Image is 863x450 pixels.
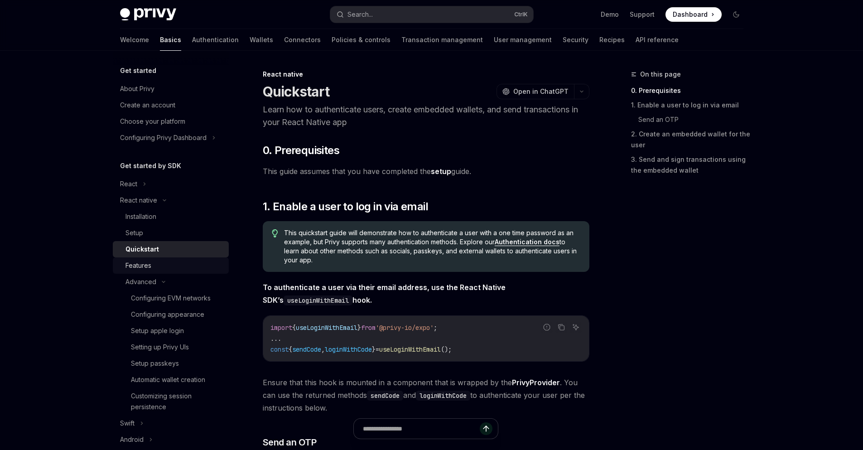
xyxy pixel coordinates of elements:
[601,10,619,19] a: Demo
[357,324,361,332] span: }
[434,324,437,332] span: ;
[284,228,580,265] span: This quickstart guide will demonstrate how to authenticate a user with a one time password as an ...
[263,199,428,214] span: 1. Enable a user to log in via email
[160,29,181,51] a: Basics
[120,116,185,127] div: Choose your platform
[367,391,403,401] code: sendCode
[376,324,434,332] span: '@privy-io/expo'
[631,98,751,112] a: 1. Enable a user to log in via email
[292,324,296,332] span: {
[263,83,330,100] h1: Quickstart
[113,372,229,388] a: Automatic wallet creation
[630,10,655,19] a: Support
[120,65,156,76] h5: Get started
[113,97,229,113] a: Create an account
[131,391,223,412] div: Customizing session persistence
[347,9,373,20] div: Search...
[120,29,149,51] a: Welcome
[376,345,379,353] span: =
[263,165,589,178] span: This guide assumes that you have completed the guide.
[431,167,451,176] a: setup
[120,8,176,21] img: dark logo
[494,29,552,51] a: User management
[631,83,751,98] a: 0. Prerequisites
[441,345,452,353] span: ();
[332,29,391,51] a: Policies & controls
[113,113,229,130] a: Choose your platform
[330,6,533,23] button: Search...CtrlK
[541,321,553,333] button: Report incorrect code
[263,70,589,79] div: React native
[512,378,560,387] a: PrivyProvider
[120,132,207,143] div: Configuring Privy Dashboard
[480,422,492,435] button: Send message
[270,334,281,343] span: ...
[113,208,229,225] a: Installation
[120,195,157,206] div: React native
[401,29,483,51] a: Transaction management
[125,260,151,271] div: Features
[131,342,189,353] div: Setting up Privy UIs
[125,244,159,255] div: Quickstart
[263,103,589,129] p: Learn how to authenticate users, create embedded wallets, and send transactions in your React Nat...
[555,321,567,333] button: Copy the contents from the code block
[120,100,175,111] div: Create an account
[673,10,708,19] span: Dashboard
[636,29,679,51] a: API reference
[125,211,156,222] div: Installation
[563,29,588,51] a: Security
[113,225,229,241] a: Setup
[270,324,292,332] span: import
[514,11,528,18] span: Ctrl K
[120,160,181,171] h5: Get started by SDK
[120,83,154,94] div: About Privy
[250,29,273,51] a: Wallets
[120,179,137,189] div: React
[113,257,229,274] a: Features
[270,345,289,353] span: const
[729,7,743,22] button: Toggle dark mode
[120,418,135,429] div: Swift
[272,229,278,237] svg: Tip
[263,143,339,158] span: 0. Prerequisites
[321,345,325,353] span: ,
[131,374,205,385] div: Automatic wallet creation
[292,345,321,353] span: sendCode
[416,391,470,401] code: loginWithCode
[665,7,722,22] a: Dashboard
[113,81,229,97] a: About Privy
[113,241,229,257] a: Quickstart
[125,227,143,238] div: Setup
[289,345,292,353] span: {
[640,69,681,80] span: On this page
[284,29,321,51] a: Connectors
[325,345,372,353] span: loginWithCode
[192,29,239,51] a: Authentication
[131,309,204,320] div: Configuring appearance
[263,376,589,414] span: Ensure that this hook is mounted in a component that is wrapped by the . You can use the returned...
[599,29,625,51] a: Recipes
[120,434,144,445] div: Android
[113,388,229,415] a: Customizing session persistence
[131,293,211,304] div: Configuring EVM networks
[131,325,184,336] div: Setup apple login
[113,323,229,339] a: Setup apple login
[638,112,751,127] a: Send an OTP
[513,87,569,96] span: Open in ChatGPT
[113,355,229,372] a: Setup passkeys
[263,283,506,305] strong: To authenticate a user via their email address, use the React Native SDK’s hook.
[125,276,156,287] div: Advanced
[631,152,751,178] a: 3. Send and sign transactions using the embedded wallet
[631,127,751,152] a: 2. Create an embedded wallet for the user
[284,295,352,305] code: useLoginWithEmail
[113,306,229,323] a: Configuring appearance
[372,345,376,353] span: }
[296,324,357,332] span: useLoginWithEmail
[131,358,179,369] div: Setup passkeys
[495,238,559,246] a: Authentication docs
[361,324,376,332] span: from
[497,84,574,99] button: Open in ChatGPT
[113,339,229,355] a: Setting up Privy UIs
[113,290,229,306] a: Configuring EVM networks
[379,345,441,353] span: useLoginWithEmail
